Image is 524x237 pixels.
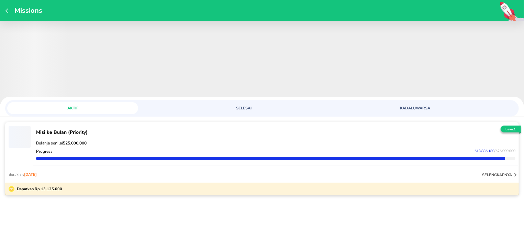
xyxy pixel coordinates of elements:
p: Level 1 [499,127,522,132]
p: selengkapnya [482,172,512,177]
span: / 525.000.000 [494,149,515,153]
a: SELESAI [178,102,345,114]
a: AKTIF [7,102,174,114]
span: [DATE] [24,172,37,177]
a: KADALUWARSA [350,102,517,114]
span: ‌ [9,126,31,148]
button: ‌ [9,126,31,148]
p: Dapatkan Rp 13.125.000 [14,186,62,192]
p: Progress [36,149,53,154]
button: selengkapnya [482,171,519,178]
span: SELESAI [182,106,305,111]
span: Belanja senilai [36,140,87,146]
span: 513.885.180 [475,149,494,153]
span: KADALUWARSA [354,106,477,111]
p: Misi ke Bulan (Priority) [36,129,515,136]
p: Berakhir: [9,172,37,177]
div: loyalty mission tabs [5,100,519,114]
span: AKTIF [11,106,134,111]
p: Missions [11,6,42,15]
strong: 525.000.000 [63,140,87,146]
